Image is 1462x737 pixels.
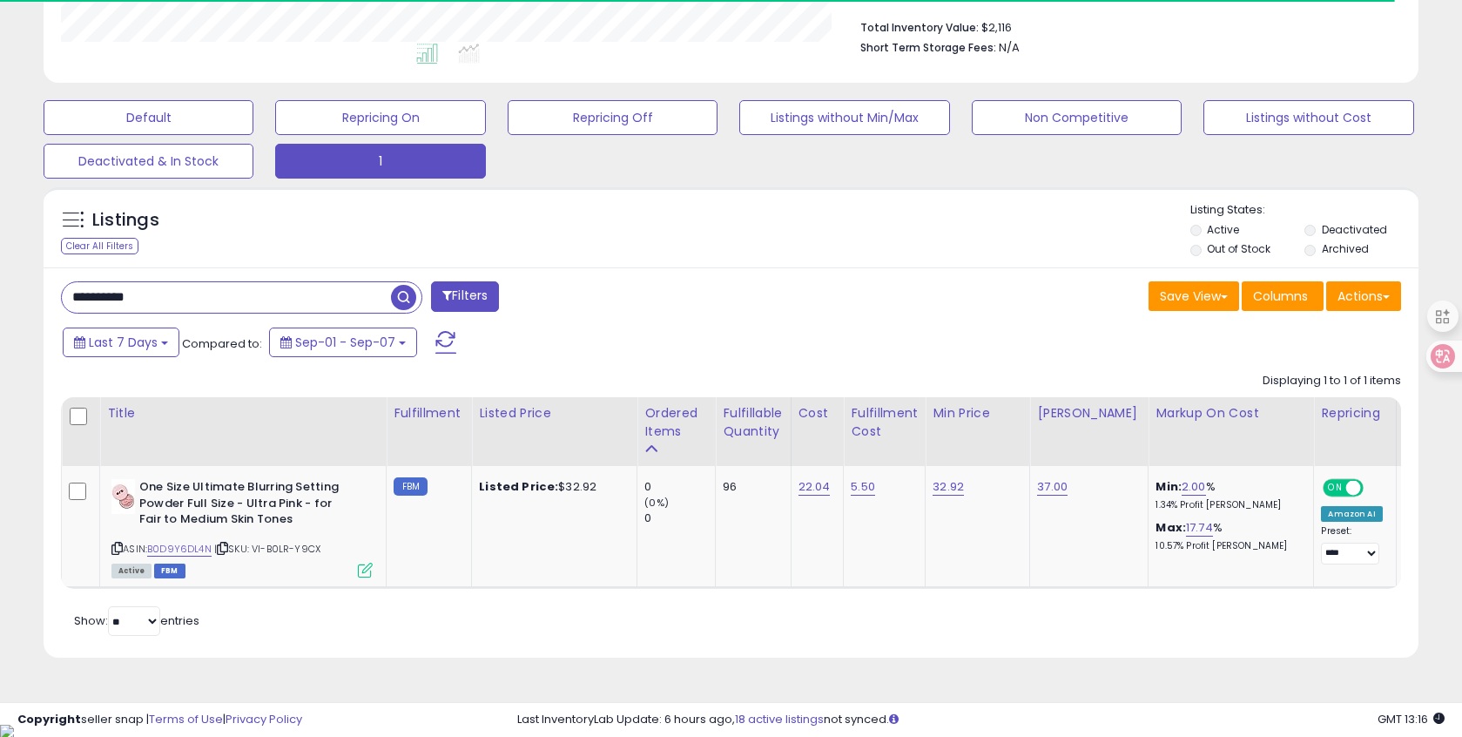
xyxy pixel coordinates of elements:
button: Listings without Min/Max [739,100,949,135]
button: Non Competitive [972,100,1182,135]
button: Filters [431,281,499,312]
a: 37.00 [1037,478,1068,496]
span: | SKU: VI-B0LR-Y9CX [214,542,320,556]
button: Save View [1149,281,1239,311]
div: Clear All Filters [61,238,138,254]
span: Sep-01 - Sep-07 [295,334,395,351]
b: Total Inventory Value: [860,20,979,35]
button: Columns [1242,281,1324,311]
div: 0 [644,510,715,526]
button: 1 [275,144,485,179]
div: Amazon AI [1321,506,1382,522]
strong: Copyright [17,711,81,727]
div: Markup on Cost [1155,404,1306,423]
a: 17.74 [1186,519,1213,537]
label: Out of Stock [1207,241,1270,256]
div: Fulfillment [394,404,464,423]
div: Min Price [933,404,1022,423]
small: FBM [394,477,428,496]
div: % [1155,520,1300,552]
b: Short Term Storage Fees: [860,40,996,55]
span: Compared to: [182,335,262,352]
span: N/A [999,39,1020,56]
label: Archived [1322,241,1369,256]
small: (0%) [644,496,669,510]
div: Title [107,404,379,423]
label: Active [1207,222,1239,237]
a: Privacy Policy [226,711,302,727]
a: 32.92 [933,478,964,496]
img: 31telr3lvhL._SL40_.jpg [111,479,135,514]
p: 1.34% Profit [PERSON_NAME] [1155,499,1300,511]
label: Deactivated [1322,222,1387,237]
button: Repricing On [275,100,485,135]
div: % [1155,479,1300,511]
button: Default [44,100,253,135]
th: The percentage added to the cost of goods (COGS) that forms the calculator for Min & Max prices. [1149,397,1314,466]
div: 0 [644,479,715,495]
button: Actions [1326,281,1401,311]
b: Max: [1155,519,1186,536]
div: Fulfillable Quantity [723,404,783,441]
a: 22.04 [798,478,831,496]
div: Ordered Items [644,404,708,441]
div: seller snap | | [17,712,302,728]
div: Displaying 1 to 1 of 1 items [1263,373,1401,389]
span: All listings currently available for purchase on Amazon [111,564,152,578]
div: Repricing [1321,404,1388,423]
span: Columns [1253,287,1308,305]
button: Sep-01 - Sep-07 [269,328,417,357]
div: Preset: [1321,525,1382,565]
button: Repricing Off [508,100,718,135]
button: Listings without Cost [1203,100,1413,135]
span: Show: entries [74,612,199,629]
p: 10.57% Profit [PERSON_NAME] [1155,540,1300,552]
div: Last InventoryLab Update: 6 hours ago, not synced. [517,712,1445,728]
span: FBM [154,564,185,578]
b: Min: [1155,478,1182,495]
h5: Listings [92,208,159,233]
p: Listing States: [1190,202,1418,219]
span: ON [1325,481,1347,496]
a: B0D9Y6DL4N [147,542,212,557]
div: Fulfillment Cost [851,404,918,441]
span: 2025-09-15 13:16 GMT [1378,711,1445,727]
a: 18 active listings [735,711,824,727]
div: Listed Price [479,404,630,423]
span: OFF [1361,481,1389,496]
div: ASIN: [111,479,373,576]
span: Last 7 Days [89,334,158,351]
li: $2,116 [860,16,1388,37]
a: 5.50 [851,478,875,496]
div: [PERSON_NAME] [1037,404,1141,423]
a: Terms of Use [149,711,223,727]
div: $32.92 [479,479,623,495]
button: Last 7 Days [63,328,179,357]
a: 2.00 [1182,478,1206,496]
div: Cost [798,404,837,423]
b: Listed Price: [479,478,558,495]
button: Deactivated & In Stock [44,144,253,179]
div: 96 [723,479,777,495]
b: One Size Ultimate Blurring Setting Powder Full Size - Ultra Pink - for Fair to Medium Skin Tones [139,479,351,532]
